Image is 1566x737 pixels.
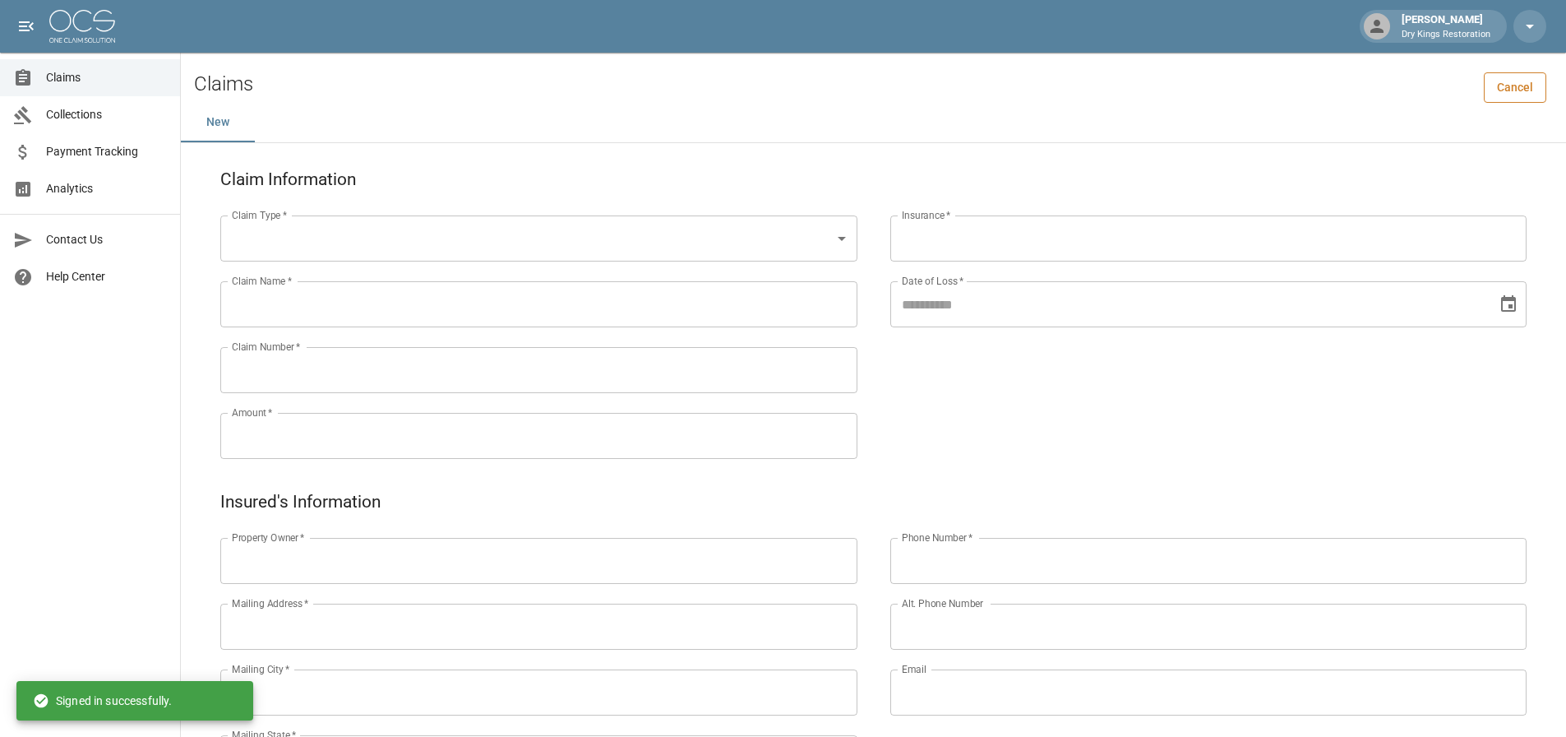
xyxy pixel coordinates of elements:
span: Collections [46,106,167,123]
span: Help Center [46,268,167,285]
button: New [181,103,255,142]
img: ocs-logo-white-transparent.png [49,10,115,43]
span: Claims [46,69,167,86]
button: open drawer [10,10,43,43]
label: Date of Loss [902,274,963,288]
label: Claim Number [232,340,300,354]
label: Mailing City [232,662,290,676]
a: Cancel [1484,72,1546,103]
label: Claim Type [232,208,287,222]
label: Property Owner [232,531,305,545]
button: Choose date [1492,288,1525,321]
span: Payment Tracking [46,143,167,160]
span: Analytics [46,180,167,197]
label: Insurance [902,208,950,222]
label: Alt. Phone Number [902,596,983,610]
label: Phone Number [902,531,972,545]
span: Contact Us [46,231,167,248]
p: Dry Kings Restoration [1402,28,1490,42]
div: Signed in successfully. [33,686,172,716]
label: Amount [232,406,273,419]
label: Claim Name [232,274,292,288]
h2: Claims [194,72,253,96]
label: Mailing Address [232,596,308,610]
label: Email [902,662,926,676]
div: dynamic tabs [181,103,1566,142]
div: [PERSON_NAME] [1395,12,1497,41]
